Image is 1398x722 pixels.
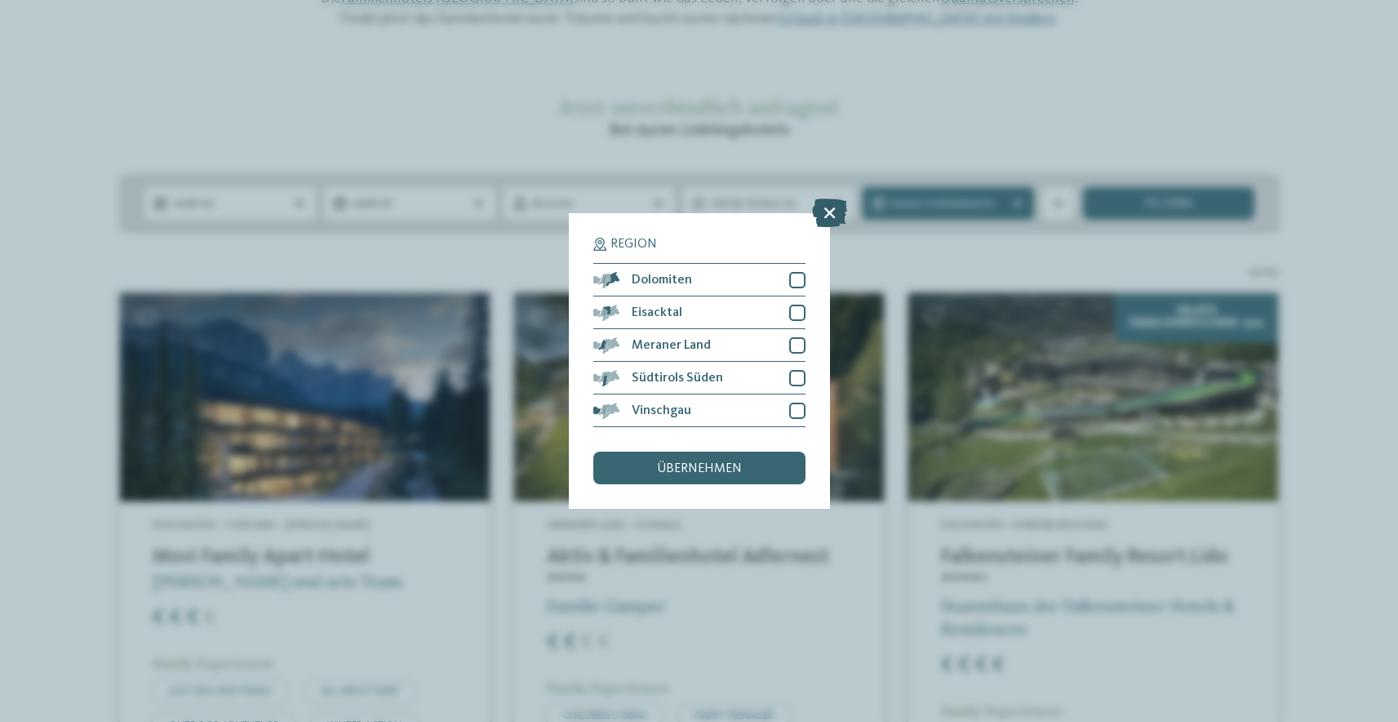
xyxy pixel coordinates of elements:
[610,238,657,251] span: Region
[632,306,682,319] span: Eisacktal
[632,404,691,417] span: Vinschgau
[657,462,742,475] span: übernehmen
[632,274,692,287] span: Dolomiten
[632,339,711,352] span: Meraner Land
[632,372,723,385] span: Südtirols Süden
